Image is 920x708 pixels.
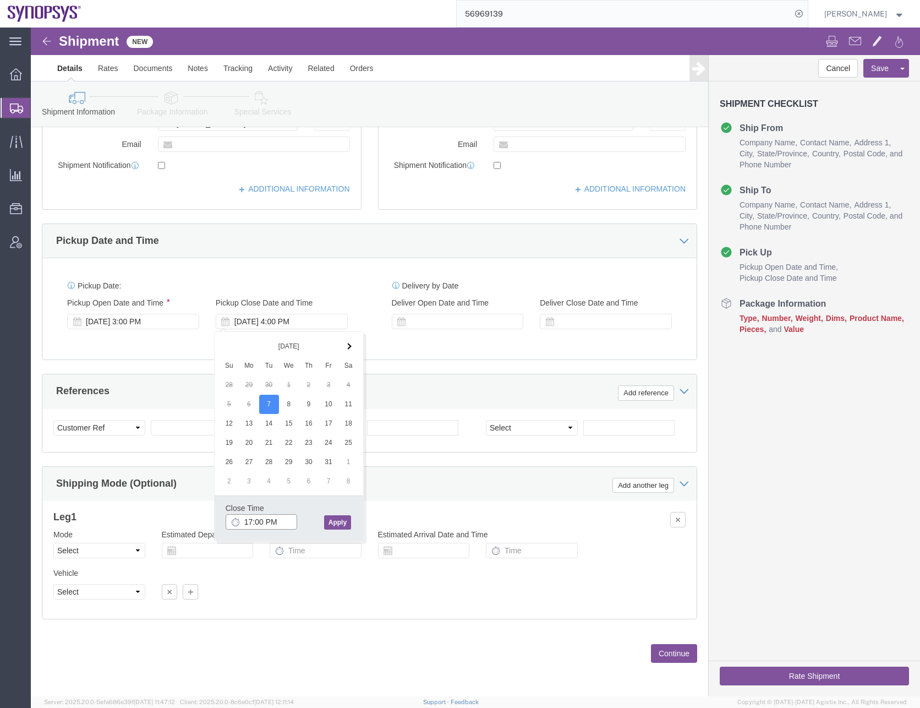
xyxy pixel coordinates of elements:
[180,699,294,705] span: Client: 2025.20.0-8c6e0cf
[451,699,479,705] a: Feedback
[134,699,175,705] span: [DATE] 11:47:12
[457,1,791,27] input: Search for shipment number, reference number
[737,698,907,707] span: Copyright © [DATE]-[DATE] Agistix Inc., All Rights Reserved
[824,7,905,20] button: [PERSON_NAME]
[254,699,294,705] span: [DATE] 12:11:14
[44,699,175,705] span: Server: 2025.20.0-5efa686e39f
[423,699,451,705] a: Support
[8,6,81,22] img: logo
[31,28,920,696] iframe: FS Legacy Container
[824,8,887,20] span: Rafael Chacon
